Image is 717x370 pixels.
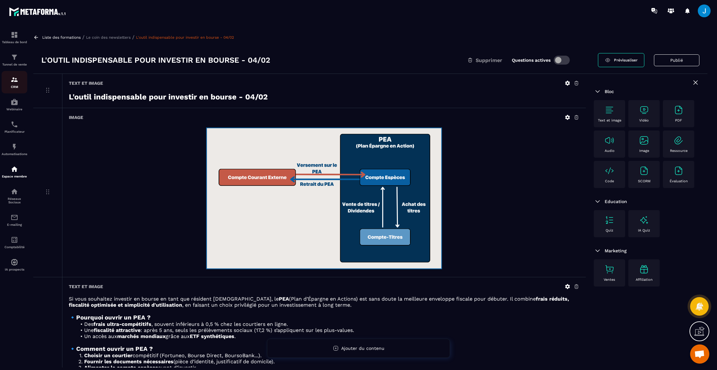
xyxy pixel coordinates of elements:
[2,116,27,138] a: schedulerschedulerPlanificateur
[11,121,18,128] img: scheduler
[77,333,579,339] li: Un accès aux grâce aux .
[594,88,601,95] img: arrow-down
[2,197,27,204] p: Réseaux Sociaux
[77,352,579,358] li: compétitif (Fortuneo, Bourse Direct, BoursoBank...).
[673,135,684,146] img: text-image no-wra
[605,89,614,94] span: Bloc
[2,107,27,111] p: Webinaire
[2,63,27,66] p: Tunnel de vente
[604,166,615,176] img: text-image no-wra
[598,118,621,122] p: Text et image
[93,321,151,327] strong: frais ultra-compétitifs
[86,35,131,40] a: Le coin des newsletters
[11,31,18,39] img: formation
[11,76,18,83] img: formation
[639,166,649,176] img: text-image no-wra
[2,161,27,183] a: automationsautomationsEspace membre
[638,179,650,183] p: SCORM
[2,93,27,116] a: automationsautomationsWebinaire
[11,53,18,61] img: formation
[2,231,27,254] a: accountantaccountantComptabilité
[636,278,653,282] p: Affiliation
[69,345,579,352] h3: 🔹
[341,346,384,351] span: Ajouter du contenu
[654,54,699,66] button: Publié
[77,358,579,365] li: (pièce d’identité, justificatif de domicile).
[69,296,579,308] p: Si vous souhaitez investir en bourse en tant que résident [DEMOGRAPHIC_DATA], le (Plan d’Épargne ...
[11,188,18,195] img: social-network
[41,55,270,65] h3: L'outil indispensable pour investir en bourse - 04/02
[673,166,684,176] img: text-image no-wra
[69,81,103,86] h6: Text et image
[605,199,627,204] span: Education
[9,6,67,17] img: logo
[77,321,579,327] li: Des , souvent inférieurs à 0,5 % chez les courtiers en ligne.
[639,264,649,274] img: text-image
[2,130,27,133] p: Planificateur
[2,223,27,226] p: E-mailing
[604,278,615,282] p: Ventes
[117,333,165,339] strong: marchés mondiaux
[76,345,153,352] strong: Comment ouvrir un PEA ?
[690,344,709,364] a: Ouvrir le chat
[69,296,569,308] strong: frais réduits, fiscalité optimisée et simplicité d'utilisation
[77,327,579,333] li: Une : après 5 ans, seuls les prélèvements sociaux (17,2 %) s’appliquent sur les plus-values.
[2,49,27,71] a: formationformationTunnel de vente
[638,228,650,232] p: IA Quiz
[69,314,579,321] h3: 🔹
[76,314,150,321] strong: Pourquoi ouvrir un PEA ?
[598,53,644,67] a: Prévisualiser
[604,105,615,115] img: text-image no-wra
[84,352,133,358] strong: Choisir un courtier
[82,34,85,40] span: /
[2,183,27,209] a: social-networksocial-networkRéseaux Sociaux
[2,175,27,178] p: Espace membre
[42,35,81,40] a: Liste des formations
[84,358,173,365] strong: Fournir les documents nécessaires
[2,209,27,231] a: emailemailE-mailing
[206,127,442,271] img: background
[2,152,27,156] p: Automatisations
[11,165,18,173] img: automations
[605,248,627,253] span: Marketing
[512,58,551,63] label: Questions actives
[614,58,638,62] span: Prévisualiser
[279,296,289,302] strong: PEA
[604,135,615,146] img: text-image no-wra
[639,105,649,115] img: text-image no-wra
[594,247,601,255] img: arrow-down
[605,149,615,153] p: Audio
[11,143,18,151] img: automations
[94,327,141,333] strong: fiscalité attractive
[2,268,27,271] p: IA prospects
[673,105,684,115] img: text-image no-wra
[670,149,688,153] p: Ressource
[2,40,27,44] p: Tableau de bord
[670,179,688,183] p: Évaluation
[69,284,103,289] h6: Text et image
[11,98,18,106] img: automations
[2,71,27,93] a: formationformationCRM
[639,215,649,225] img: text-image
[2,138,27,161] a: automationsautomationsAutomatisations
[605,179,614,183] p: Code
[594,198,601,205] img: arrow-down
[639,149,649,153] p: Image
[136,35,234,40] a: L'outil indispensable pour investir en bourse - 04/02
[190,333,234,339] strong: ETF synthétiques
[2,26,27,49] a: formationformationTableau de bord
[675,118,682,122] p: PDF
[639,118,649,122] p: Vidéo
[11,258,18,266] img: automations
[476,57,502,63] span: Supprimer
[606,228,613,232] p: Quiz
[11,214,18,221] img: email
[604,215,615,225] img: text-image no-wra
[2,245,27,249] p: Comptabilité
[639,135,649,146] img: text-image no-wra
[69,115,83,120] h6: Image
[132,34,134,40] span: /
[604,264,615,274] img: text-image no-wra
